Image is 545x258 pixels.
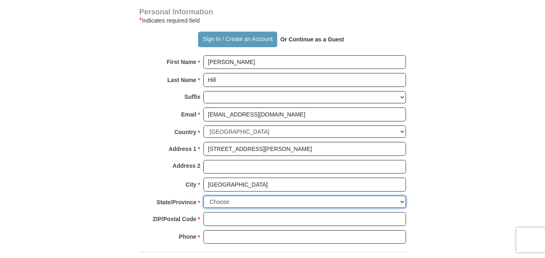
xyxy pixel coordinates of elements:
[167,74,196,86] strong: Last Name
[181,109,196,120] strong: Email
[174,126,196,138] strong: Country
[139,9,406,15] h4: Personal Information
[179,231,196,242] strong: Phone
[139,16,406,25] div: Indicates required field
[185,91,201,103] strong: Suffix
[153,213,196,225] strong: ZIP/Postal Code
[169,143,196,155] strong: Address 1
[280,36,344,43] strong: Or Continue as a Guest
[167,56,196,68] strong: First Name
[185,179,196,190] strong: City
[198,32,277,47] button: Sign In / Create an Account
[173,160,201,171] strong: Address 2
[157,196,196,208] strong: State/Province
